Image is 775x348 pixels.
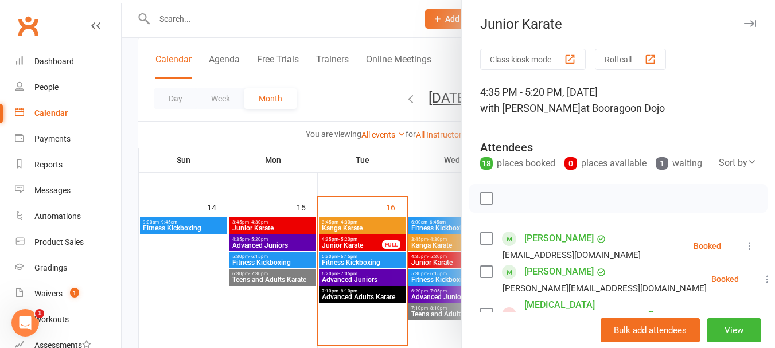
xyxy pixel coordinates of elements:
div: Product Sales [34,237,84,247]
a: Gradings [15,255,121,281]
div: Dashboard [34,57,74,66]
div: 4:35 PM - 5:20 PM, [DATE] [480,84,757,116]
div: places available [564,155,647,171]
div: Calendar [34,108,68,118]
div: Reports [34,160,63,169]
a: Workouts [15,307,121,333]
span: with [PERSON_NAME] [480,102,581,114]
a: [PERSON_NAME] [524,229,594,248]
a: Payments [15,126,121,152]
a: People [15,75,121,100]
div: Automations [34,212,81,221]
div: 1 [656,157,668,170]
div: Sort by [719,155,757,170]
a: Dashboard [15,49,121,75]
div: Junior Karate [462,16,775,32]
span: at Booragoon Dojo [581,102,665,114]
iframe: Intercom live chat [11,309,39,337]
a: Clubworx [14,11,42,40]
button: Bulk add attendees [601,318,700,342]
div: [EMAIL_ADDRESS][DOMAIN_NAME] [503,248,641,263]
div: [PERSON_NAME][EMAIL_ADDRESS][DOMAIN_NAME] [503,281,707,296]
div: Booked [711,275,739,283]
a: Calendar [15,100,121,126]
a: Messages [15,178,121,204]
div: Gradings [34,263,67,272]
div: People [34,83,59,92]
div: Messages [34,186,71,195]
button: Class kiosk mode [480,49,586,70]
a: Reports [15,152,121,178]
button: Roll call [595,49,666,70]
a: [MEDICAL_DATA][PERSON_NAME] [524,296,644,333]
a: Product Sales [15,229,121,255]
div: Workouts [34,315,69,324]
div: 0 [564,157,577,170]
div: places booked [480,155,555,171]
button: View [707,318,761,342]
div: Waivers [34,289,63,298]
a: [PERSON_NAME] [524,263,594,281]
span: 1 [35,309,44,318]
div: Attendees [480,139,533,155]
div: Booked [694,242,721,250]
div: waiting [656,155,702,171]
a: Waivers 1 [15,281,121,307]
div: Payments [34,134,71,143]
div: 18 [480,157,493,170]
a: Automations [15,204,121,229]
span: 1 [70,288,79,298]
